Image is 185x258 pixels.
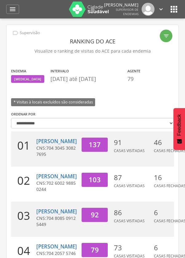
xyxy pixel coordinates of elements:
div: 02 [11,167,36,202]
button: Feedback - Mostrar pesquisa [173,108,185,150]
span: Supervisor de Endemias [116,7,139,16]
p: [PERSON_NAME] [104,3,139,7]
i:  [169,4,179,14]
span: 92 [91,210,99,220]
span: 103 [89,175,101,184]
div: 01 [11,131,36,167]
p: 73 [114,243,151,253]
p: CNS: [36,180,77,192]
div: Filtro [160,30,172,42]
label: Agente [127,69,140,74]
i:  [158,6,164,13]
span: Casas Visitadas [114,183,145,188]
a:  [158,3,164,16]
span: Feedback [176,114,182,136]
i:  [12,30,19,36]
a: [PERSON_NAME] [36,243,77,250]
p: Visualize o ranking de visitas do ACE para cada endemia [11,47,174,55]
p: 79 [127,75,140,83]
label: Ordenar por [11,112,35,117]
span: [MEDICAL_DATA] [14,77,41,82]
p: 87 [114,173,151,183]
a: [PERSON_NAME] [36,173,77,180]
a:  [89,3,96,16]
header: Ranking do ACE [11,36,174,47]
span: 702 6002 9885 0244 [36,180,76,192]
span: 704 8085 0912 5449 [36,215,76,227]
span: Casas Visitadas [114,148,145,153]
p: 86 [114,208,151,218]
a: [PERSON_NAME] [36,208,77,215]
span: 79 [91,245,99,255]
p: CNS: [36,215,77,228]
div: 03 [11,202,36,237]
i:  [9,6,16,13]
span: 704 3045 3082 7695 [36,145,76,157]
p: Supervisão [20,30,40,35]
label: Intervalo [50,69,69,74]
p: 91 [114,138,151,147]
p: [DATE] até [DATE] [50,75,124,83]
span: * Visitas à locais excluídos são consideradas [11,98,95,106]
a: [PERSON_NAME] [36,138,77,145]
i:  [89,6,96,13]
span: Casas Visitadas [114,218,145,224]
label: Endemia [11,69,26,74]
i:  [163,33,169,39]
span: 137 [89,140,101,149]
p: CNS: [36,145,77,157]
a:  [6,5,19,14]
